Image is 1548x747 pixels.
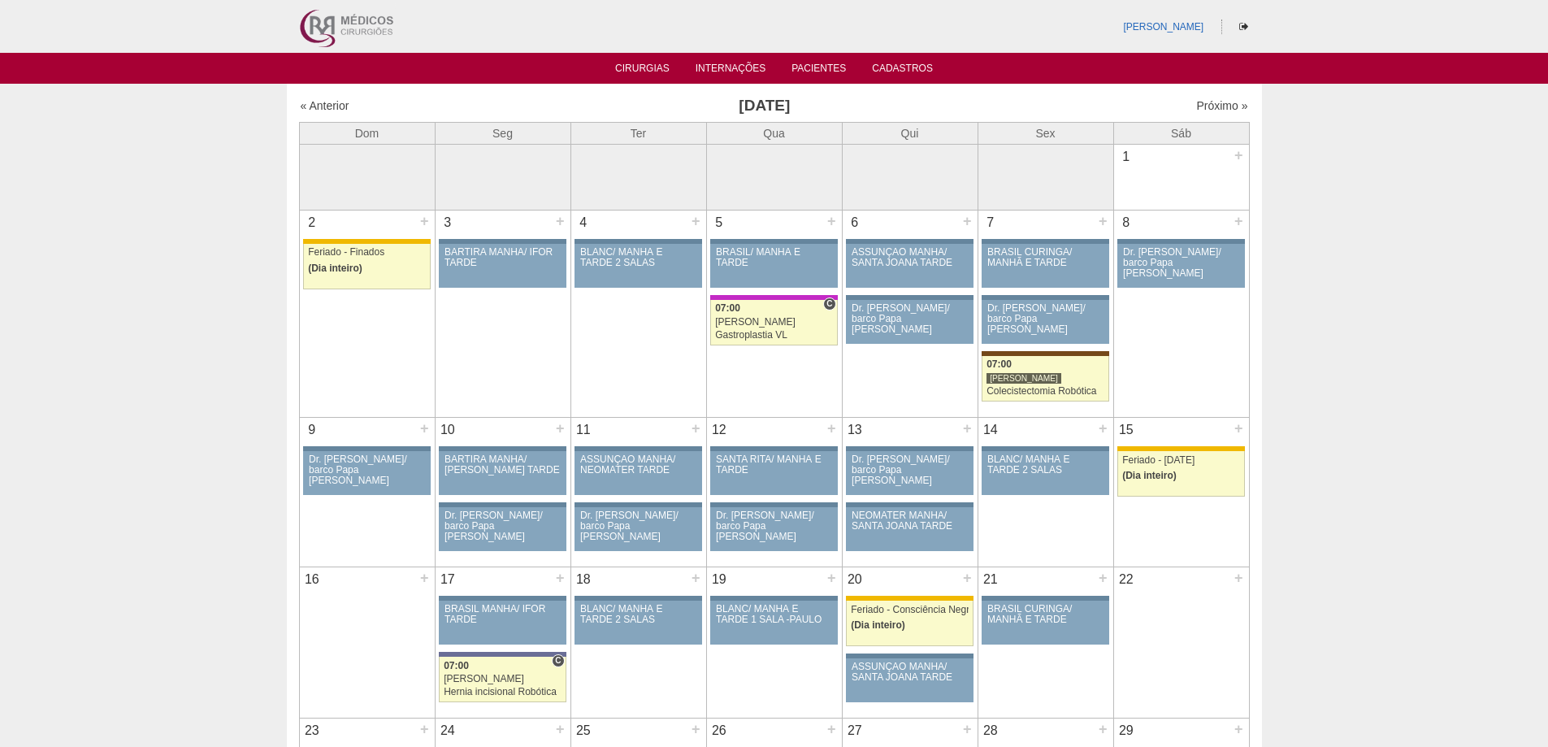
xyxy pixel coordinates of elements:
[715,302,740,314] span: 07:00
[846,654,973,658] div: Key: Aviso
[418,211,431,232] div: +
[825,211,839,232] div: +
[1123,247,1239,280] div: Dr. [PERSON_NAME]/ barco Papa [PERSON_NAME]
[851,605,969,615] div: Feriado - Consciência Negra
[1122,470,1177,481] span: (Dia inteiro)
[791,63,846,79] a: Pacientes
[1232,567,1246,588] div: +
[1114,567,1139,592] div: 22
[575,451,701,495] a: ASSUNÇÃO MANHÃ/ NEOMATER TARDE
[1117,446,1244,451] div: Key: Feriado
[851,619,905,631] span: (Dia inteiro)
[1113,122,1249,144] th: Sáb
[1096,211,1110,232] div: +
[575,507,701,551] a: Dr. [PERSON_NAME]/ barco Papa [PERSON_NAME]
[303,239,430,244] div: Key: Feriado
[1096,567,1110,588] div: +
[571,418,596,442] div: 11
[689,211,703,232] div: +
[571,719,596,743] div: 25
[418,567,431,588] div: +
[1232,719,1246,740] div: +
[444,510,561,543] div: Dr. [PERSON_NAME]/ barco Papa [PERSON_NAME]
[706,122,842,144] th: Qua
[1122,455,1240,466] div: Feriado - [DATE]
[436,418,461,442] div: 10
[1232,418,1246,439] div: +
[439,507,566,551] a: Dr. [PERSON_NAME]/ barco Papa [PERSON_NAME]
[444,687,562,697] div: Hernia incisional Robótica
[580,510,696,543] div: Dr. [PERSON_NAME]/ barco Papa [PERSON_NAME]
[710,295,837,300] div: Key: Maria Braido
[843,418,868,442] div: 13
[823,297,835,311] span: Consultório
[439,451,566,495] a: BARTIRA MANHÃ/ [PERSON_NAME] TARDE
[444,454,561,476] div: BARTIRA MANHÃ/ [PERSON_NAME] TARDE
[843,719,868,743] div: 27
[982,601,1108,645] a: BRASIL CURINGA/ MANHÃ E TARDE
[303,451,430,495] a: Dr. [PERSON_NAME]/ barco Papa [PERSON_NAME]
[872,63,933,79] a: Cadastros
[707,211,732,235] div: 5
[960,719,974,740] div: +
[982,351,1108,356] div: Key: Santa Joana
[710,451,837,495] a: SANTA RITA/ MANHÃ E TARDE
[978,567,1004,592] div: 21
[1117,244,1244,288] a: Dr. [PERSON_NAME]/ barco Papa [PERSON_NAME]
[982,244,1108,288] a: BRASIL CURINGA/ MANHÃ E TARDE
[960,418,974,439] div: +
[571,567,596,592] div: 18
[707,418,732,442] div: 12
[715,317,833,328] div: [PERSON_NAME]
[696,63,766,79] a: Internações
[978,418,1004,442] div: 14
[575,446,701,451] div: Key: Aviso
[439,601,566,645] a: BRASIL MANHÃ/ IFOR TARDE
[710,596,837,601] div: Key: Aviso
[1117,451,1244,497] a: Feriado - [DATE] (Dia inteiro)
[960,567,974,588] div: +
[707,567,732,592] div: 19
[716,454,832,476] div: SANTA RITA/ MANHÃ E TARDE
[846,596,973,601] div: Key: Feriado
[1114,211,1139,235] div: 8
[1117,239,1244,244] div: Key: Aviso
[846,601,973,646] a: Feriado - Consciência Negra (Dia inteiro)
[580,604,696,625] div: BLANC/ MANHÃ E TARDE 2 SALAS
[846,658,973,702] a: ASSUNÇÃO MANHÃ/ SANTA JOANA TARDE
[1114,418,1139,442] div: 15
[843,211,868,235] div: 6
[1232,145,1246,166] div: +
[978,122,1113,144] th: Sex
[439,446,566,451] div: Key: Aviso
[982,356,1108,402] a: 07:00 [PERSON_NAME] Colecistectomia Robótica
[710,507,837,551] a: Dr. [PERSON_NAME]/ barco Papa [PERSON_NAME]
[710,239,837,244] div: Key: Aviso
[575,596,701,601] div: Key: Aviso
[435,122,570,144] th: Seg
[552,654,564,667] span: Consultório
[846,244,973,288] a: ASSUNÇÃO MANHÃ/ SANTA JOANA TARDE
[575,244,701,288] a: BLANC/ MANHÃ E TARDE 2 SALAS
[710,446,837,451] div: Key: Aviso
[1123,21,1203,33] a: [PERSON_NAME]
[303,446,430,451] div: Key: Aviso
[1196,99,1247,112] a: Próximo »
[300,211,325,235] div: 2
[982,295,1108,300] div: Key: Aviso
[987,604,1104,625] div: BRASIL CURINGA/ MANHÃ E TARDE
[439,502,566,507] div: Key: Aviso
[982,300,1108,344] a: Dr. [PERSON_NAME]/ barco Papa [PERSON_NAME]
[689,418,703,439] div: +
[716,247,832,268] div: BRASIL/ MANHÃ E TARDE
[707,719,732,743] div: 26
[986,372,1061,384] div: [PERSON_NAME]
[615,63,670,79] a: Cirurgias
[309,454,425,487] div: Dr. [PERSON_NAME]/ barco Papa [PERSON_NAME]
[418,719,431,740] div: +
[308,263,362,274] span: (Dia inteiro)
[580,247,696,268] div: BLANC/ MANHÃ E TARDE 2 SALAS
[570,122,706,144] th: Ter
[571,211,596,235] div: 4
[846,300,973,344] a: Dr. [PERSON_NAME]/ barco Papa [PERSON_NAME]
